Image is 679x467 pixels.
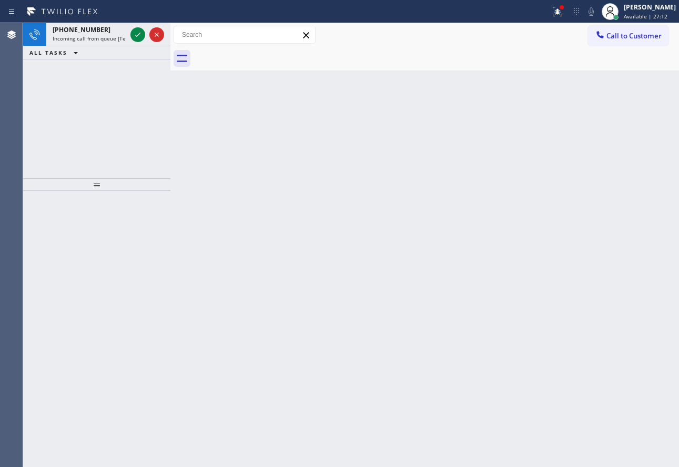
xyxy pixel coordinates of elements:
button: Accept [130,27,145,42]
span: ALL TASKS [29,49,67,56]
button: Mute [584,4,599,19]
button: Call to Customer [588,26,668,46]
div: [PERSON_NAME] [624,3,676,12]
button: ALL TASKS [23,46,88,59]
span: [PHONE_NUMBER] [53,25,110,34]
span: Call to Customer [606,31,662,40]
input: Search [174,26,315,43]
span: Available | 27:12 [624,13,667,20]
button: Reject [149,27,164,42]
span: Incoming call from queue [Test] All [53,35,140,42]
